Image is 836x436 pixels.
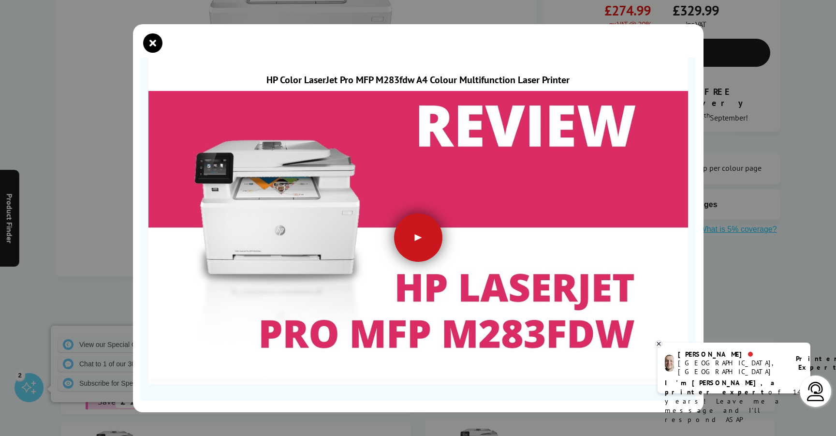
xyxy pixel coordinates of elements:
[148,75,688,379] img: Play
[665,355,674,372] img: ashley-livechat.png
[678,359,784,376] div: [GEOGRAPHIC_DATA], [GEOGRAPHIC_DATA]
[665,378,777,396] b: I'm [PERSON_NAME], a printer expert
[678,350,784,359] div: [PERSON_NAME]
[146,36,160,50] button: close modal
[806,382,825,401] img: user-headset-light.svg
[148,74,688,86] div: HP Color LaserJet Pro MFP M283fdw A4 Colour Multifunction Laser Printer
[665,378,803,424] p: of 14 years! Leave me a message and I'll respond ASAP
